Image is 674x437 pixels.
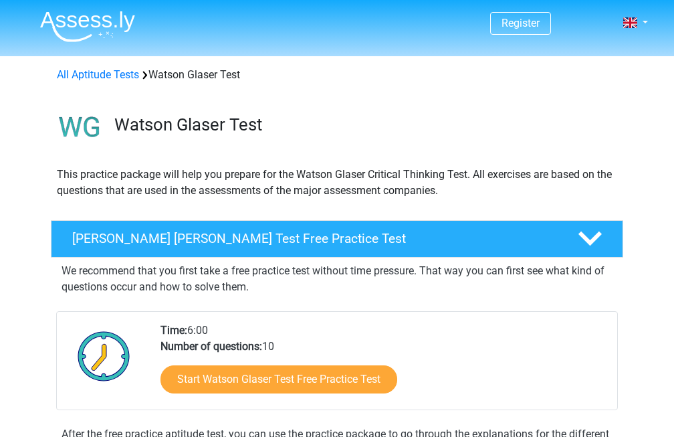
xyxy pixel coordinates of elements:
[160,365,397,394] a: Start Watson Glaser Test Free Practice Test
[150,323,616,410] div: 6:00 10
[51,67,623,83] div: Watson Glaser Test
[114,114,612,135] h3: Watson Glaser Test
[45,220,629,258] a: [PERSON_NAME] [PERSON_NAME] Test Free Practice Test
[57,68,139,81] a: All Aptitude Tests
[72,231,556,246] h4: [PERSON_NAME] [PERSON_NAME] Test Free Practice Test
[70,323,138,389] img: Clock
[57,167,617,199] p: This practice package will help you prepare for the Watson Glaser Critical Thinking Test. All exe...
[62,263,612,295] p: We recommend that you first take a free practice test without time pressure. That way you can fir...
[501,17,540,29] a: Register
[40,11,135,42] img: Assessly
[51,99,108,156] img: watson glaser test
[160,340,262,353] b: Number of questions:
[160,324,187,337] b: Time:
